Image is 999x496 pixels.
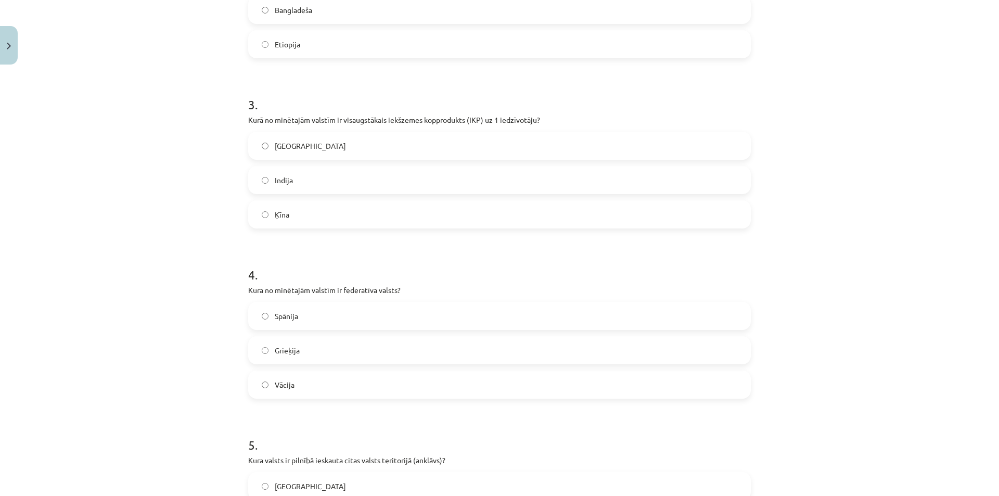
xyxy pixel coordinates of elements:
[275,311,298,322] span: Spānija
[248,285,751,296] p: Kura no minētajām valstīm ir federatīva valsts?
[262,347,268,354] input: Grieķija
[275,481,346,492] span: [GEOGRAPHIC_DATA]
[248,79,751,111] h1: 3 .
[262,143,268,149] input: [GEOGRAPHIC_DATA]
[275,345,300,356] span: Grieķija
[7,43,11,49] img: icon-close-lesson-0947bae3869378f0d4975bcd49f059093ad1ed9edebbc8119c70593378902aed.svg
[262,313,268,320] input: Spānija
[275,379,294,390] span: Vācija
[248,455,751,466] p: Kura valsts ir pilnībā ieskauta citas valsts teritorijā (anklāvs)?
[262,177,268,184] input: Indija
[262,41,268,48] input: Etiopija
[262,7,268,14] input: Bangladeša
[275,39,300,50] span: Etiopija
[248,249,751,282] h1: 4 .
[248,419,751,452] h1: 5 .
[248,115,751,125] p: Kurā no minētajām valstīm ir visaugstākais iekšzemes kopprodukts (IKP) uz 1 iedzīvotāju?
[275,175,293,186] span: Indija
[262,381,268,388] input: Vācija
[262,483,268,490] input: [GEOGRAPHIC_DATA]
[275,141,346,151] span: [GEOGRAPHIC_DATA]
[275,209,289,220] span: Ķīna
[262,211,268,218] input: Ķīna
[275,5,312,16] span: Bangladeša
